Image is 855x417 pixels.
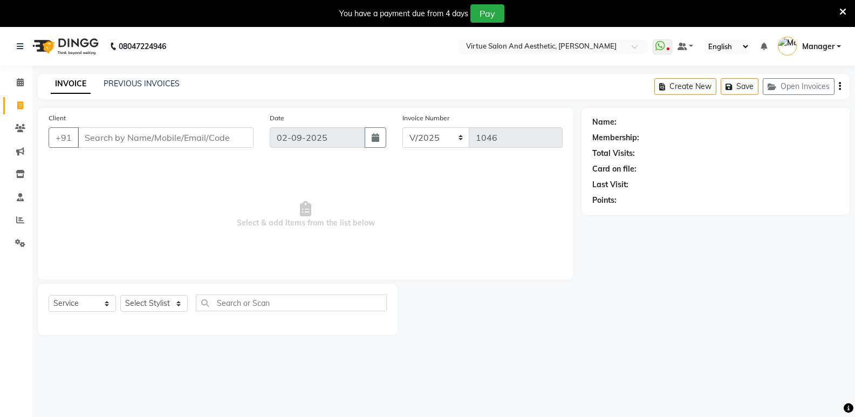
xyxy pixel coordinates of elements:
span: Manager [802,41,835,52]
div: Card on file: [592,163,637,175]
label: Date [270,113,284,123]
div: Total Visits: [592,148,635,159]
img: logo [28,31,101,61]
a: PREVIOUS INVOICES [104,79,180,88]
button: Create New [654,78,716,95]
button: Save [721,78,758,95]
div: Last Visit: [592,179,628,190]
div: Points: [592,195,617,206]
div: Name: [592,117,617,128]
button: Open Invoices [763,78,835,95]
div: You have a payment due from 4 days [339,8,468,19]
b: 08047224946 [119,31,166,61]
a: INVOICE [51,74,91,94]
label: Invoice Number [402,113,449,123]
input: Search by Name/Mobile/Email/Code [78,127,254,148]
button: +91 [49,127,79,148]
label: Client [49,113,66,123]
button: Pay [470,4,504,23]
input: Search or Scan [196,295,387,311]
span: Select & add items from the list below [49,161,563,269]
div: Membership: [592,132,639,143]
img: Manager [778,37,797,56]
